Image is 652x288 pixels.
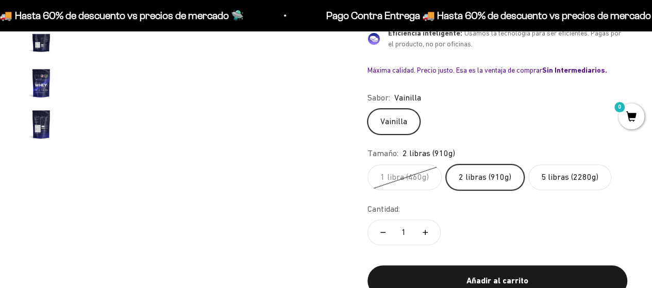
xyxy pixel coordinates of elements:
div: Máxima calidad. Precio justo. Esa es la ventaja de comprar [367,65,627,75]
b: Sin Intermediarios. [542,66,607,74]
div: Añadir al carrito [388,274,607,287]
img: Eficiencia inteligente [367,32,380,45]
label: Cantidad: [367,202,400,216]
button: Aumentar cantidad [410,220,440,245]
legend: Sabor: [367,91,390,105]
img: Proteína Whey - Vainilla [25,66,58,99]
a: 0 [618,112,644,123]
img: Proteína Whey - Vainilla [25,25,58,58]
span: 2 libras (910g) [403,147,455,160]
span: Usamos la tecnología para ser eficientes. Pagas por el producto, no por oficinas. [388,29,621,48]
button: Ir al artículo 5 [25,25,58,61]
span: Eficiencia inteligente: [388,29,462,37]
button: Ir al artículo 6 [25,66,58,103]
button: Reducir cantidad [368,220,398,245]
mark: 0 [613,101,626,113]
legend: Tamaño: [367,147,398,160]
button: Ir al artículo 7 [25,108,58,144]
span: Vainilla [394,91,421,105]
img: Proteína Whey - Vainilla [25,108,58,141]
